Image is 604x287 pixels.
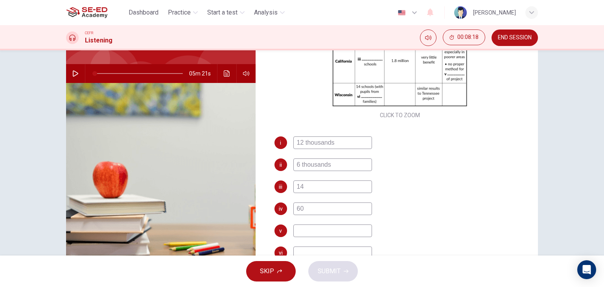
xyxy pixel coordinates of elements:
span: Dashboard [129,8,158,17]
button: 00:08:18 [443,29,485,45]
span: i [280,140,281,145]
span: v [279,228,282,234]
img: en [397,10,407,16]
button: END SESSION [492,29,538,46]
span: 05m 21s [189,64,217,83]
span: iii [279,184,282,189]
h1: Listening [85,36,112,45]
img: Profile picture [454,6,467,19]
button: Dashboard [125,6,162,20]
span: END SESSION [498,35,532,41]
div: Mute [420,29,436,46]
button: Click to see the audio transcription [221,64,233,83]
img: Effects of Reducing Class Sizes [66,83,256,274]
span: ii [280,162,282,167]
span: vi [279,250,283,256]
span: Start a test [207,8,238,17]
button: SKIP [246,261,296,281]
img: SE-ED Academy logo [66,5,107,20]
span: CEFR [85,30,93,36]
div: [PERSON_NAME] [473,8,516,17]
span: 00:08:18 [457,34,479,40]
span: iv [279,206,283,212]
span: Analysis [254,8,278,17]
span: SKIP [260,266,274,277]
div: Hide [443,29,485,46]
button: Start a test [204,6,248,20]
div: Open Intercom Messenger [577,260,596,279]
button: Practice [165,6,201,20]
span: Practice [168,8,191,17]
a: SE-ED Academy logo [66,5,125,20]
button: Analysis [251,6,288,20]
